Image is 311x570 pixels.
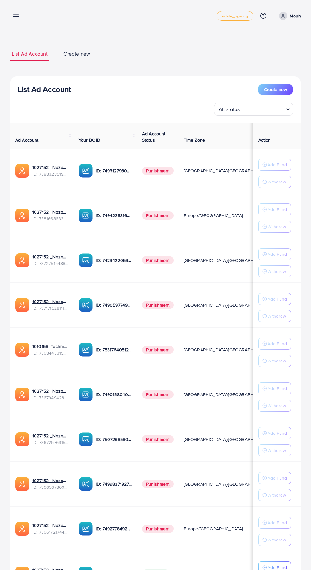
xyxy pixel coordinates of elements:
[268,223,286,230] p: Withdraw
[32,305,69,311] span: ID: 7371715281112170513
[96,391,132,398] p: ID: 7490158040596217873
[258,310,291,322] button: Withdraw
[142,525,174,533] span: Punishment
[258,159,291,171] button: Add Fund
[268,295,287,303] p: Add Fund
[32,350,69,356] span: ID: 7368443315504726017
[268,474,287,482] p: Add Fund
[258,203,291,215] button: Add Fund
[258,444,291,456] button: Withdraw
[268,402,286,409] p: Withdraw
[15,298,29,312] img: ic-ads-acc.e4c84228.svg
[258,176,291,188] button: Withdraw
[258,489,291,501] button: Withdraw
[79,343,93,357] img: ic-ba-acc.ded83a64.svg
[268,385,287,392] p: Add Fund
[217,105,241,114] span: All status
[32,298,69,305] a: 1027152 _Nazaagency_04
[32,343,69,349] a: 1010158_Techmanistan pk acc_1715599413927
[32,260,69,267] span: ID: 7372751548805726224
[63,50,90,57] span: Create new
[268,206,287,213] p: Add Fund
[258,472,291,484] button: Add Fund
[15,209,29,222] img: ic-ads-acc.e4c84228.svg
[268,447,286,454] p: Withdraw
[184,526,243,532] span: Europe/[GEOGRAPHIC_DATA]
[79,164,93,178] img: ic-ba-acc.ded83a64.svg
[15,477,29,491] img: ic-ads-acc.e4c84228.svg
[15,137,39,143] span: Ad Account
[32,164,69,177] div: <span class='underline'>1027152 _Nazaagency_019</span></br>7388328519014645761
[268,429,287,437] p: Add Fund
[242,103,283,114] input: Search for option
[32,394,69,401] span: ID: 7367949428067450896
[142,211,174,220] span: Punishment
[268,312,286,320] p: Withdraw
[184,302,272,308] span: [GEOGRAPHIC_DATA]/[GEOGRAPHIC_DATA]
[79,253,93,267] img: ic-ba-acc.ded83a64.svg
[96,301,132,309] p: ID: 7490597749134508040
[184,257,272,263] span: [GEOGRAPHIC_DATA]/[GEOGRAPHIC_DATA]
[264,86,287,93] span: Create new
[258,534,291,546] button: Withdraw
[142,301,174,309] span: Punishment
[268,536,286,544] p: Withdraw
[15,522,29,536] img: ic-ads-acc.e4c84228.svg
[96,435,132,443] p: ID: 7507268580682137618
[184,481,272,487] span: [GEOGRAPHIC_DATA]/[GEOGRAPHIC_DATA]
[268,178,286,186] p: Withdraw
[258,293,291,305] button: Add Fund
[32,522,69,528] a: 1027152 _Nazaagency_018
[142,167,174,175] span: Punishment
[268,519,287,527] p: Add Fund
[15,343,29,357] img: ic-ads-acc.e4c84228.svg
[79,209,93,222] img: ic-ba-acc.ded83a64.svg
[32,388,69,401] div: <span class='underline'>1027152 _Nazaagency_003</span></br>7367949428067450896
[214,103,293,116] div: Search for option
[258,338,291,350] button: Add Fund
[32,433,69,446] div: <span class='underline'>1027152 _Nazaagency_016</span></br>7367257631523782657
[258,400,291,412] button: Withdraw
[96,167,132,175] p: ID: 7493127980932333584
[32,298,69,311] div: <span class='underline'>1027152 _Nazaagency_04</span></br>7371715281112170513
[258,382,291,394] button: Add Fund
[184,137,205,143] span: Time Zone
[258,248,291,260] button: Add Fund
[276,12,301,20] a: Nouh
[290,12,301,20] p: Nouh
[32,529,69,535] span: ID: 7366172174454882305
[32,215,69,222] span: ID: 7381668633665093648
[79,477,93,491] img: ic-ba-acc.ded83a64.svg
[268,357,286,365] p: Withdraw
[96,346,132,354] p: ID: 7531764051207716871
[32,209,69,222] div: <span class='underline'>1027152 _Nazaagency_023</span></br>7381668633665093648
[142,390,174,399] span: Punishment
[184,391,272,398] span: [GEOGRAPHIC_DATA]/[GEOGRAPHIC_DATA]
[96,212,132,219] p: ID: 7494228316518858759
[15,253,29,267] img: ic-ads-acc.e4c84228.svg
[268,250,287,258] p: Add Fund
[268,268,286,275] p: Withdraw
[268,161,287,169] p: Add Fund
[96,480,132,488] p: ID: 7499837192777400321
[32,484,69,490] span: ID: 7366567860828749825
[258,517,291,529] button: Add Fund
[15,164,29,178] img: ic-ads-acc.e4c84228.svg
[32,254,69,260] a: 1027152 _Nazaagency_007
[142,435,174,443] span: Punishment
[12,50,48,57] span: List Ad Account
[217,11,253,21] a: white_agency
[96,525,132,533] p: ID: 7492778492849930241
[32,433,69,439] a: 1027152 _Nazaagency_016
[96,256,132,264] p: ID: 7423422053648285697
[258,221,291,233] button: Withdraw
[142,256,174,264] span: Punishment
[184,168,272,174] span: [GEOGRAPHIC_DATA]/[GEOGRAPHIC_DATA]
[18,85,71,94] h3: List Ad Account
[32,522,69,535] div: <span class='underline'>1027152 _Nazaagency_018</span></br>7366172174454882305
[79,522,93,536] img: ic-ba-acc.ded83a64.svg
[258,355,291,367] button: Withdraw
[15,388,29,401] img: ic-ads-acc.e4c84228.svg
[79,137,101,143] span: Your BC ID
[32,477,69,490] div: <span class='underline'>1027152 _Nazaagency_0051</span></br>7366567860828749825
